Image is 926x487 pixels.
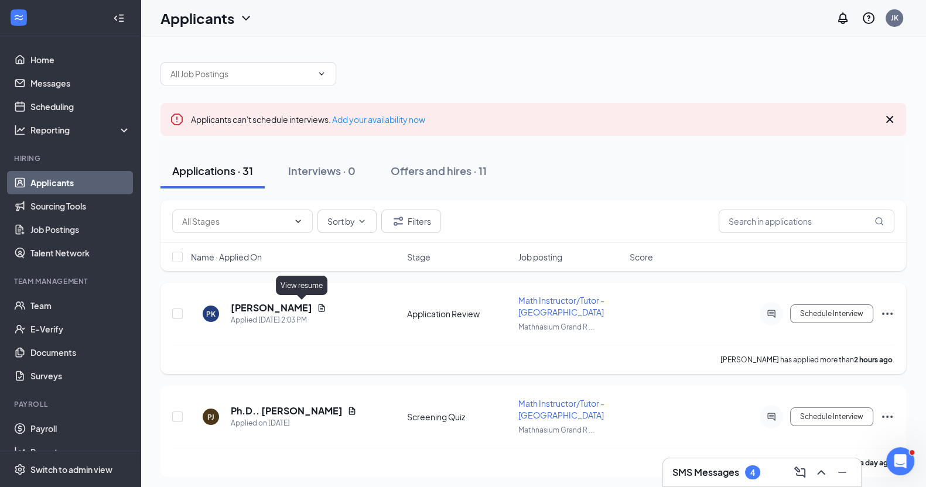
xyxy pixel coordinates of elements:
svg: Collapse [113,12,125,24]
svg: Ellipses [880,410,894,424]
svg: ActiveChat [764,309,778,318]
div: Hiring [14,153,128,163]
svg: Ellipses [880,307,894,321]
svg: ActiveChat [764,412,778,421]
b: 2 hours ago [854,355,893,364]
div: PJ [207,412,214,422]
div: Applications · 31 [172,163,253,178]
div: Offers and hires · 11 [391,163,487,178]
button: Schedule Interview [790,304,873,323]
button: Filter Filters [381,210,441,233]
div: Applied [DATE] 2:03 PM [231,314,326,326]
button: ChevronUp [812,463,831,482]
input: Search in applications [719,210,894,233]
div: Screening Quiz [407,411,511,423]
input: All Stages [182,215,289,228]
input: All Job Postings [170,67,312,80]
span: Score [630,251,653,263]
svg: ChevronDown [293,217,303,226]
svg: Filter [391,214,405,228]
svg: Minimize [835,465,849,479]
div: Team Management [14,276,128,286]
a: Scheduling [30,95,131,118]
svg: Document [347,406,357,416]
a: Surveys [30,364,131,387]
a: Talent Network [30,241,131,265]
div: JK [891,13,898,23]
div: PK [206,309,216,319]
div: Application Review [407,308,511,320]
svg: ComposeMessage [793,465,807,479]
a: Documents [30,341,131,364]
a: Payroll [30,417,131,440]
svg: ChevronUp [814,465,828,479]
svg: Analysis [14,124,26,136]
p: [PERSON_NAME] has applied more than . [720,355,894,365]
div: Reporting [30,124,131,136]
span: Math Instructor/Tutor - [GEOGRAPHIC_DATA] [518,398,604,420]
svg: ChevronDown [239,11,253,25]
a: Sourcing Tools [30,194,131,218]
svg: WorkstreamLogo [13,12,25,23]
button: Schedule Interview [790,407,873,426]
button: Minimize [833,463,852,482]
button: Sort byChevronDown [317,210,377,233]
svg: ChevronDown [357,217,367,226]
svg: MagnifyingGlass [874,217,884,226]
svg: Settings [14,464,26,475]
div: Interviews · 0 [288,163,356,178]
span: Stage [407,251,430,263]
a: Job Postings [30,218,131,241]
b: a day ago [860,458,893,467]
a: Team [30,294,131,317]
span: Mathnasium Grand R ... [518,426,594,434]
iframe: Intercom live chat [886,447,914,475]
h1: Applicants [160,8,234,28]
a: Reports [30,440,131,464]
svg: ChevronDown [317,69,326,78]
span: Name · Applied On [191,251,262,263]
h5: [PERSON_NAME] [231,301,312,314]
div: View resume [276,276,327,295]
a: Add your availability now [332,114,425,125]
div: Switch to admin view [30,464,112,475]
div: Payroll [14,399,128,409]
h3: SMS Messages [672,466,739,479]
a: Home [30,48,131,71]
a: Applicants [30,171,131,194]
a: E-Verify [30,317,131,341]
span: Sort by [327,217,355,225]
div: Applied on [DATE] [231,417,357,429]
svg: Document [317,303,326,313]
svg: QuestionInfo [862,11,876,25]
div: 4 [750,468,755,478]
button: ComposeMessage [791,463,809,482]
svg: Cross [883,112,897,126]
svg: Notifications [836,11,850,25]
span: Job posting [518,251,562,263]
span: Applicants can't schedule interviews. [191,114,425,125]
a: Messages [30,71,131,95]
svg: Error [170,112,184,126]
span: Math Instructor/Tutor - [GEOGRAPHIC_DATA] [518,295,604,317]
h5: Ph.D.. [PERSON_NAME] [231,404,343,417]
span: Mathnasium Grand R ... [518,323,594,331]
